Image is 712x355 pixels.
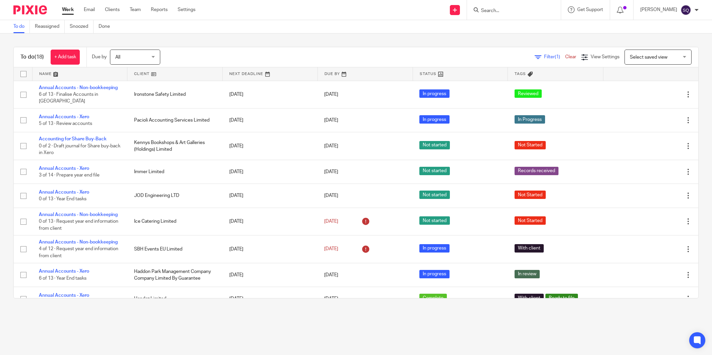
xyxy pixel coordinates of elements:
td: [DATE] [223,132,318,160]
span: 5 of 13 · Review accounts [39,121,92,126]
a: Done [99,20,115,33]
span: In progress [419,89,450,98]
span: In Progress [515,115,545,124]
span: All [115,55,120,60]
span: [DATE] [324,193,338,198]
span: 4 of 12 · Request year end information from client [39,247,118,259]
td: Ironstone Safety Limited [127,81,223,108]
a: Work [62,6,74,13]
a: Clients [105,6,120,13]
td: Haddon Park Management Company Company Limited By Guarantee [127,263,223,287]
td: [DATE] [223,235,318,263]
td: [DATE] [223,108,318,132]
p: [PERSON_NAME] [640,6,677,13]
span: 0 of 13 · Year End tasks [39,197,86,202]
a: Settings [178,6,195,13]
a: Accounting for Share Buy-Back [39,137,107,141]
input: Search [480,8,541,14]
span: [DATE] [324,144,338,148]
td: Ice Catering Limited [127,208,223,235]
span: Not started [419,167,450,175]
span: 3 of 14 · Prepare year end file [39,173,100,177]
span: In progress [419,270,450,278]
span: Complete [419,294,447,302]
span: [DATE] [324,247,338,252]
span: [DATE] [324,273,338,277]
span: [DATE] [324,169,338,174]
span: View Settings [591,55,619,59]
span: Tags [515,72,526,76]
td: SBH Events EU Limited [127,235,223,263]
td: [DATE] [223,81,318,108]
span: In review [515,270,540,278]
span: With client [515,244,544,253]
span: [DATE] [324,219,338,224]
span: In progress [419,244,450,253]
a: Reports [151,6,168,13]
span: Not Started [515,191,546,199]
span: Filter [544,55,565,59]
a: Annual Accounts - Xero [39,115,89,119]
span: (1) [555,55,560,59]
a: Annual Accounts - Xero [39,166,89,171]
a: Email [84,6,95,13]
span: Not Started [515,141,546,149]
span: 0 of 13 · Request year end information from client [39,219,118,231]
td: [DATE] [223,287,318,311]
span: Get Support [577,7,603,12]
td: [DATE] [223,160,318,184]
span: [DATE] [324,92,338,97]
span: [DATE] [324,296,338,301]
span: [DATE] [324,118,338,123]
a: + Add task [51,50,80,65]
td: Handaz Limited [127,287,223,311]
td: JOD Engineering LTD [127,184,223,208]
img: svg%3E [680,5,691,15]
span: 0 of 2 · Draft journal for Share buy-back in Xero [39,144,120,155]
a: Annual Accounts - Non-bookkeeping [39,240,118,244]
span: Not Started [515,216,546,225]
a: Team [130,6,141,13]
p: Due by [92,54,107,60]
span: Reviewed [515,89,542,98]
span: (18) [35,54,44,60]
td: Pacioli Accounting Services Limited [127,108,223,132]
a: Reassigned [35,20,65,33]
td: [DATE] [223,263,318,287]
a: Annual Accounts - Xero [39,293,89,298]
span: Select saved view [630,55,667,60]
h1: To do [20,54,44,61]
span: With client [515,294,544,302]
a: Annual Accounts - Non-bookkeeping [39,212,118,217]
span: 6 of 13 · Year End tasks [39,276,86,281]
span: Not started [419,141,450,149]
span: Not started [419,216,450,225]
a: Annual Accounts - Non-bookkeeping [39,85,118,90]
a: Clear [565,55,576,59]
span: Ready to file [545,294,578,302]
td: [DATE] [223,184,318,208]
a: To do [13,20,30,33]
a: Snoozed [70,20,94,33]
img: Pixie [13,5,47,14]
td: Immer Limited [127,160,223,184]
a: Annual Accounts - Xero [39,269,89,274]
td: [DATE] [223,208,318,235]
span: Not started [419,191,450,199]
span: 6 of 13 · Finalise Accounts in [GEOGRAPHIC_DATA] [39,92,98,104]
a: Annual Accounts - Xero [39,190,89,195]
td: Kennys Bookshops & Art Galleries (Holdings) Limited [127,132,223,160]
span: Records received [515,167,558,175]
span: In progress [419,115,450,124]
